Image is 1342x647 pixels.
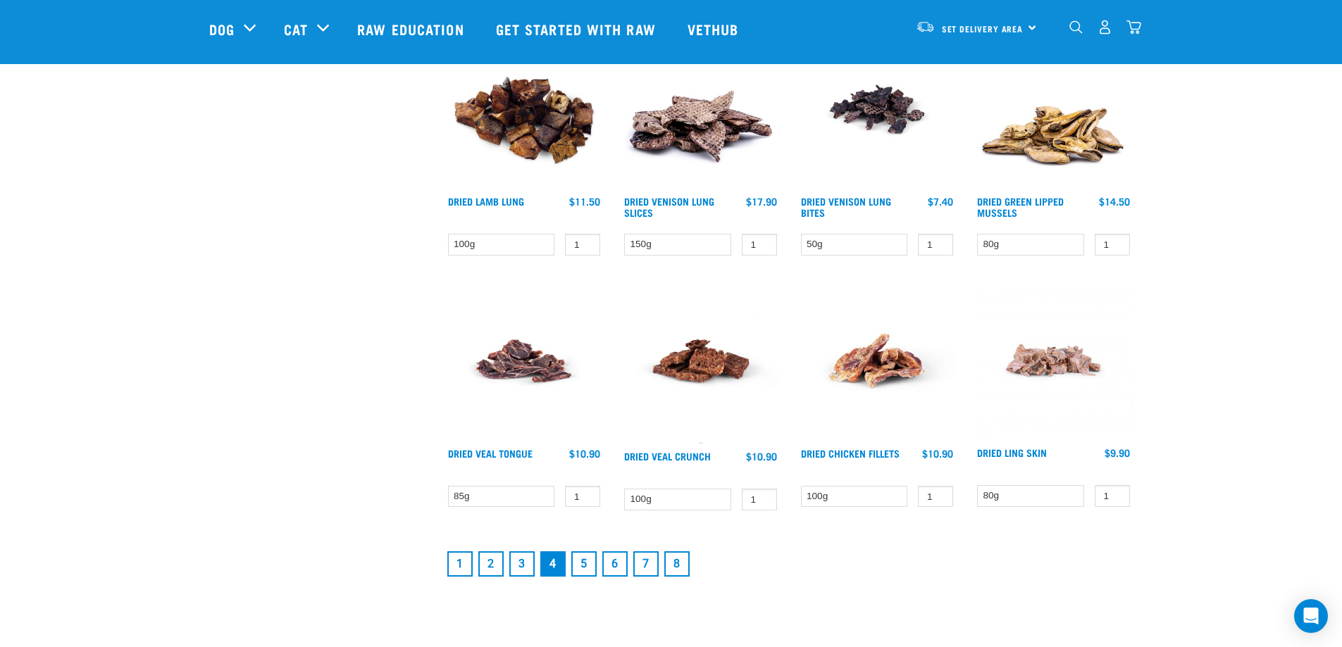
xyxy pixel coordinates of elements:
[742,234,777,256] input: 1
[1099,196,1130,207] div: $14.50
[624,453,711,458] a: Dried Veal Crunch
[565,234,600,256] input: 1
[565,486,600,508] input: 1
[918,486,953,508] input: 1
[447,551,473,577] a: Goto page 1
[916,20,935,33] img: van-moving.png
[482,1,673,57] a: Get started with Raw
[1105,447,1130,458] div: $9.90
[1095,485,1130,507] input: 1
[664,551,690,577] a: Goto page 8
[445,30,604,189] img: Pile Of Dried Lamb Lungs For Pets
[509,551,535,577] a: Goto page 3
[284,18,308,39] a: Cat
[540,551,566,577] a: Page 4
[621,281,781,444] img: Veal Crunch
[569,448,600,459] div: $10.90
[797,281,957,441] img: Chicken fillets
[974,281,1133,441] img: Dried Ling Skin 1701
[571,551,597,577] a: Goto page 5
[445,548,1133,579] nav: pagination
[1126,20,1141,34] img: home-icon@2x.png
[942,26,1024,31] span: Set Delivery Area
[746,196,777,207] div: $17.90
[918,234,953,256] input: 1
[1069,20,1083,34] img: home-icon-1@2x.png
[746,451,777,462] div: $10.90
[673,1,757,57] a: Vethub
[478,551,504,577] a: Goto page 2
[343,1,481,57] a: Raw Education
[928,196,953,207] div: $7.40
[448,199,524,203] a: Dried Lamb Lung
[621,30,781,189] img: 1304 Venison Lung Slices 01
[977,199,1064,215] a: Dried Green Lipped Mussels
[1294,599,1328,633] div: Open Intercom Messenger
[633,551,659,577] a: Goto page 7
[602,551,628,577] a: Goto page 6
[922,448,953,459] div: $10.90
[742,489,777,510] input: 1
[1095,234,1130,256] input: 1
[1098,20,1112,34] img: user.png
[445,281,604,441] img: Veal tongue
[448,451,533,456] a: Dried Veal Tongue
[797,30,957,189] img: Venison Lung Bites
[801,451,900,456] a: Dried Chicken Fillets
[801,199,891,215] a: Dried Venison Lung Bites
[974,30,1133,189] img: 1306 Freeze Dried Mussels 01
[209,18,235,39] a: Dog
[624,199,714,215] a: Dried Venison Lung Slices
[569,196,600,207] div: $11.50
[977,450,1047,455] a: Dried Ling Skin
